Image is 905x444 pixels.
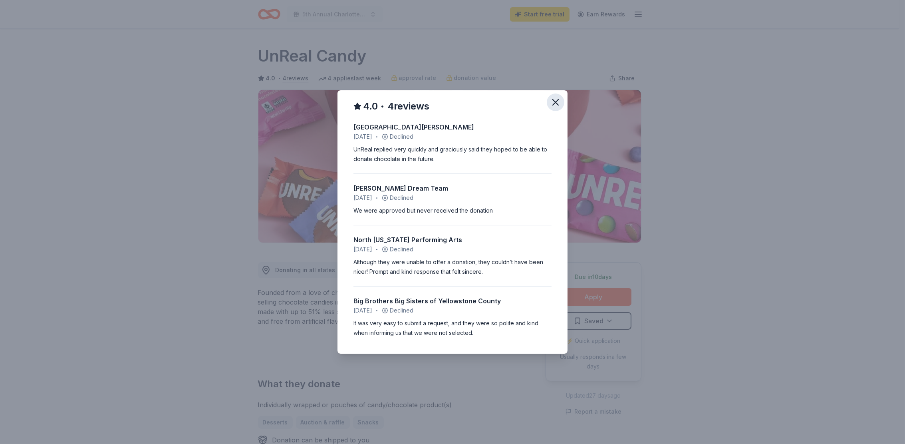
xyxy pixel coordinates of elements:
[353,145,552,164] div: UnReal replied very quickly and graciously said they hoped to be able to donate chocolate in the ...
[353,245,552,254] div: Declined
[363,100,378,113] span: 4.0
[353,306,372,315] span: [DATE]
[353,122,552,132] div: [GEOGRAPHIC_DATA][PERSON_NAME]
[353,193,372,203] span: [DATE]
[353,306,552,315] div: Declined
[353,193,552,203] div: Declined
[353,132,552,141] div: Declined
[353,245,372,254] span: [DATE]
[376,133,378,140] span: •
[376,195,378,201] span: •
[353,257,552,277] div: Although they were unable to offer a donation, they couldn’t have been nicer! Prompt and kind res...
[353,235,552,245] div: North [US_STATE] Performing Arts
[353,183,552,193] div: [PERSON_NAME] Dream Team
[353,206,552,215] div: We were approved but never received the donation
[376,246,378,253] span: •
[353,296,552,306] div: Big Brothers Big Sisters of Yellowstone County
[353,319,552,338] div: It was very easy to submit a request, and they were so polite and kind when informing us that we ...
[387,100,429,113] span: 4 reviews
[381,102,385,111] span: •
[353,132,372,141] span: [DATE]
[376,307,378,314] span: •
